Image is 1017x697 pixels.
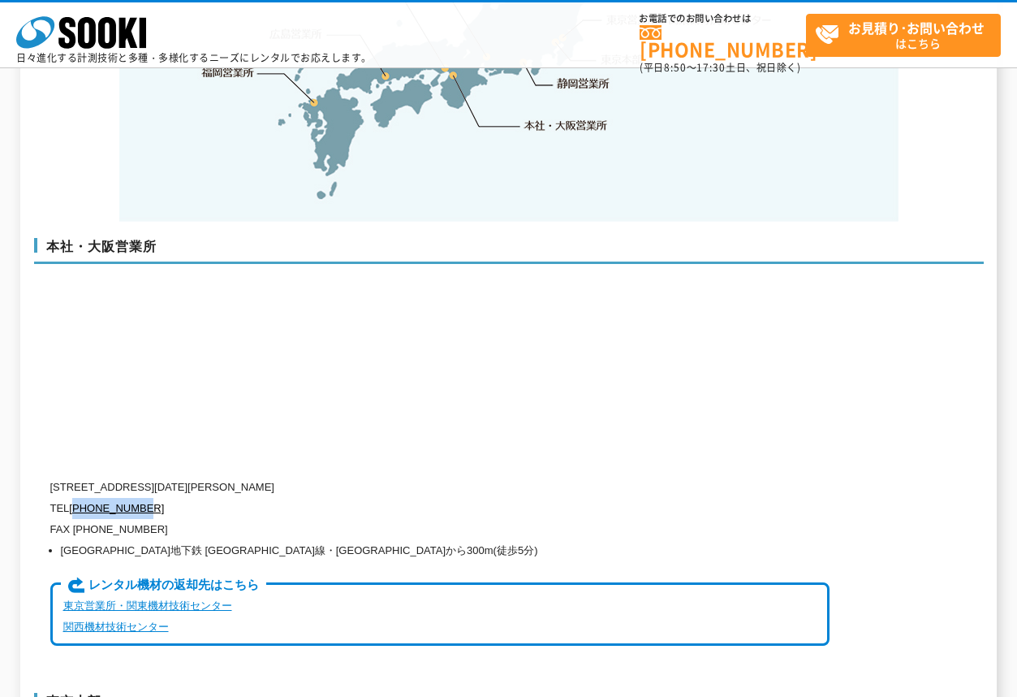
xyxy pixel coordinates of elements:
a: [PHONE_NUMBER] [69,502,164,514]
li: [GEOGRAPHIC_DATA]地下鉄 [GEOGRAPHIC_DATA]線・[GEOGRAPHIC_DATA]から300m(徒歩5分) [61,540,830,561]
h3: 本社・大阪営業所 [34,238,984,264]
a: 本社・大阪営業所 [523,117,608,133]
span: はこちら [815,15,1000,55]
a: [PHONE_NUMBER] [640,25,806,58]
a: 東京営業所・関東機材技術センター [63,600,232,612]
span: (平日 ～ 土日、祝日除く) [640,60,800,75]
p: TEL [50,498,830,519]
span: お電話でのお問い合わせは [640,14,806,24]
p: 日々進化する計測技術と多種・多様化するニーズにレンタルでお応えします。 [16,53,372,63]
a: 関西機材技術センター [63,621,169,633]
span: 17:30 [696,60,726,75]
p: [STREET_ADDRESS][DATE][PERSON_NAME] [50,477,830,498]
span: レンタル機材の返却先はこちら [61,577,266,595]
a: お見積り･お問い合わせはこちら [806,14,1001,57]
strong: お見積り･お問い合わせ [848,18,985,37]
a: 静岡営業所 [557,76,610,92]
span: 8:50 [664,60,687,75]
p: FAX [PHONE_NUMBER] [50,519,830,540]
